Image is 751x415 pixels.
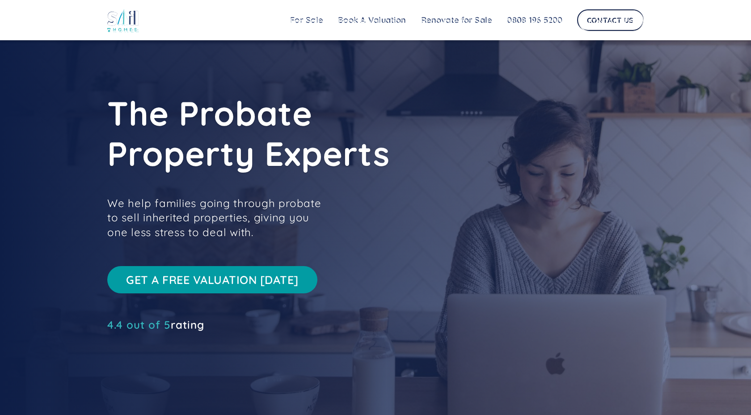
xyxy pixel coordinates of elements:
div: rating [107,320,204,329]
a: For Sale [283,12,330,30]
a: Get a free valuation [DATE] [107,266,317,293]
a: 0808 196 5200 [499,12,570,30]
a: 4.4 out of 5rating [107,320,204,329]
h1: The Probate Property Experts [107,93,510,174]
span: 4.4 out of 5 [107,318,171,331]
img: sail home logo [107,9,139,33]
a: Book a Valuation [330,12,413,30]
p: We help families going through probate to sell inherited properties, giving you one less stress t... [107,196,331,239]
iframe: Customer reviews powered by Trustpilot [107,334,241,344]
a: Contact Us [578,10,644,32]
a: Renovate for Sale [413,12,499,30]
